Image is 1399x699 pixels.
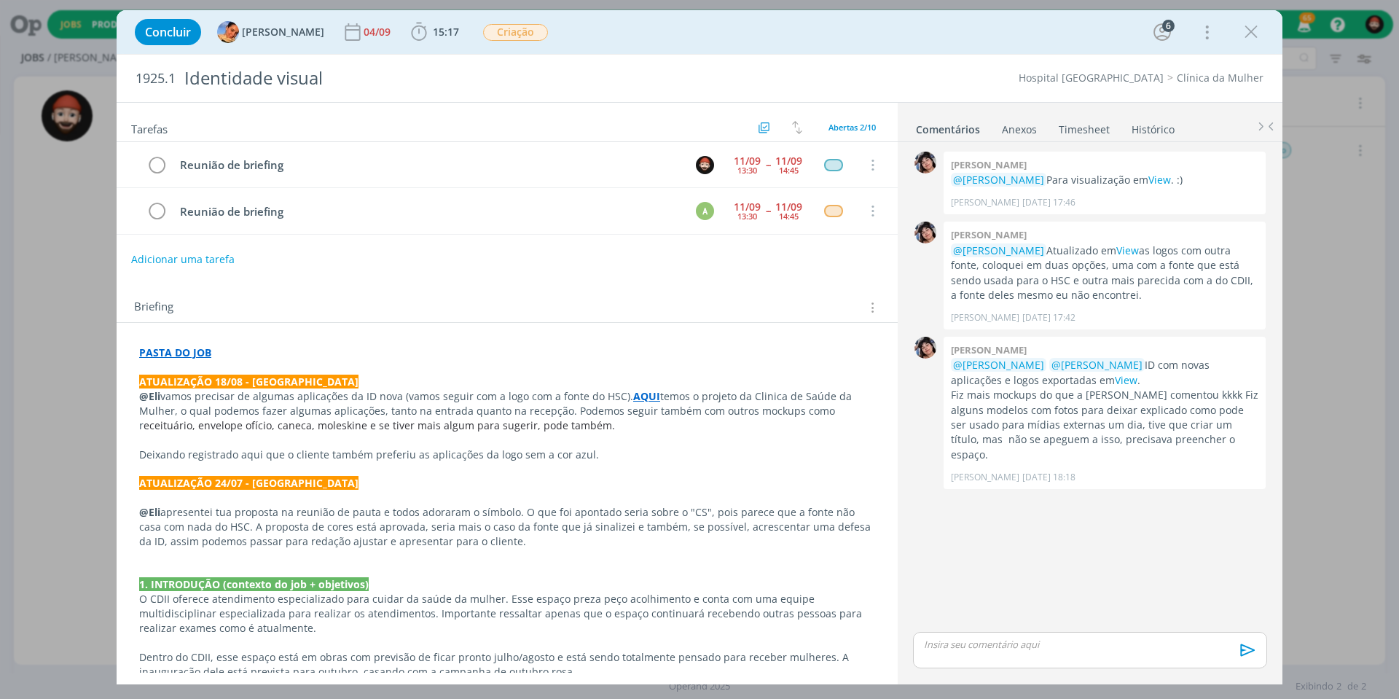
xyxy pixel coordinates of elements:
[914,222,936,243] img: E
[1131,116,1175,137] a: Histórico
[1148,173,1171,187] a: View
[953,173,1044,187] span: @[PERSON_NAME]
[139,505,160,519] strong: @Eli
[1051,358,1143,372] span: @[PERSON_NAME]
[433,25,459,39] span: 15:17
[139,389,875,433] p: vamos precisar de algumas aplicações da ID nova (vamos seguir com a logo com a fonte do HSC). tem...
[1019,71,1164,85] a: Hospital [GEOGRAPHIC_DATA]
[951,196,1019,209] p: [PERSON_NAME]
[915,116,981,137] a: Comentários
[737,212,757,220] div: 13:30
[134,298,173,317] span: Briefing
[951,471,1019,484] p: [PERSON_NAME]
[173,203,682,221] div: Reunião de briefing
[951,243,1258,303] p: Atualizado em as logos com outra fonte, coloquei em duas opções, uma com a fonte que está sendo u...
[737,166,757,174] div: 13:30
[139,476,358,490] strong: ATUALIZAÇÃO 24/07 - [GEOGRAPHIC_DATA]
[953,358,1044,372] span: @[PERSON_NAME]
[139,505,875,549] p: apresentei tua proposta na reunião de pauta e todos adoraram o símbolo. O que foi apontado seria ...
[792,121,802,134] img: arrow-down-up.svg
[734,202,761,212] div: 11/09
[1022,311,1075,324] span: [DATE] 17:42
[951,173,1258,187] p: Para visualização em . :)
[696,156,714,174] img: W
[694,200,716,222] button: A
[242,27,324,37] span: [PERSON_NAME]
[482,23,549,42] button: Criação
[139,650,852,679] span: Dentro do CDII, esse espaço está em obras com previsão de ficar pronto julho/agosto e está sendo ...
[139,448,875,462] p: Deixando registrado aqui que o cliente também preferiu as aplicações da logo sem a cor azul.
[217,21,239,43] img: L
[775,156,802,166] div: 11/09
[734,156,761,166] div: 11/09
[407,20,463,44] button: 15:17
[135,19,201,45] button: Concluir
[951,311,1019,324] p: [PERSON_NAME]
[131,119,168,136] span: Tarefas
[951,343,1027,356] b: [PERSON_NAME]
[1022,196,1075,209] span: [DATE] 17:46
[139,577,369,591] strong: 1. INTRODUÇÃO (contexto do job + objetivos)
[633,389,660,403] a: AQUI
[483,24,548,41] span: Criação
[694,154,716,176] button: W
[951,228,1027,241] b: [PERSON_NAME]
[364,27,393,37] div: 04/09
[953,243,1044,257] span: @[PERSON_NAME]
[775,202,802,212] div: 11/09
[139,606,865,635] span: ontinuará recebendo outras pessoas para realizar exames como é atualmente.
[217,21,324,43] button: L[PERSON_NAME]
[951,388,1258,462] p: Fiz mais mockups do que a [PERSON_NAME] comentou kkkk Fiz alguns modelos com fotos para deixar ex...
[144,418,615,432] span: eceituário, envelope ofício, caneca, moleskine e se tiver mais algum para sugerir, pode também.
[914,152,936,173] img: E
[1115,373,1137,387] a: View
[914,337,936,359] img: E
[1151,20,1174,44] button: 6
[145,26,191,38] span: Concluir
[173,156,682,174] div: Reunião de briefing
[951,158,1027,171] b: [PERSON_NAME]
[139,592,875,636] p: O CDII oferece atendimento especializado para cuidar da saúde da mulher. Esse espaço preza peço a...
[136,71,176,87] span: 1925.1
[1022,471,1075,484] span: [DATE] 18:18
[779,166,799,174] div: 14:45
[139,345,211,359] a: PASTA DO JOB
[779,212,799,220] div: 14:45
[951,358,1258,388] p: ID com novas aplicações e logos exportadas em .
[1162,20,1175,32] div: 6
[1002,122,1037,137] div: Anexos
[766,206,770,216] span: --
[139,375,358,388] strong: ATUALIZAÇÃO 18/08 - [GEOGRAPHIC_DATA]
[828,122,876,133] span: Abertas 2/10
[766,160,770,170] span: --
[1058,116,1110,137] a: Timesheet
[1177,71,1263,85] a: Clínica da Mulher
[139,389,160,403] strong: @Eli
[179,60,788,96] div: Identidade visual
[1116,243,1139,257] a: View
[696,202,714,220] div: A
[130,246,235,273] button: Adicionar uma tarefa
[117,10,1282,684] div: dialog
